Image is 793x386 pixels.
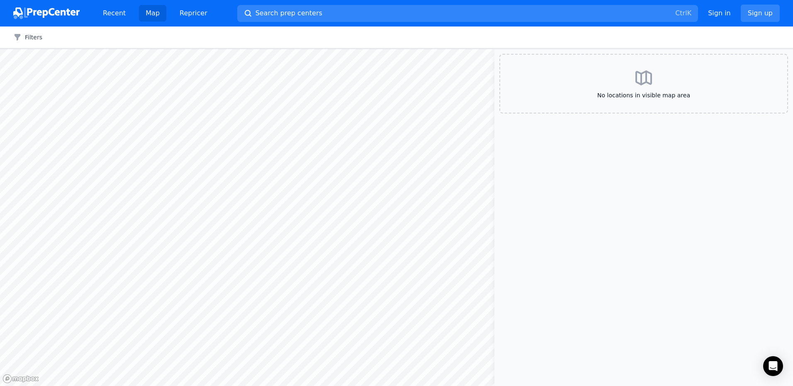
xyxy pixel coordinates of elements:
[237,5,698,22] button: Search prep centersCtrlK
[173,5,214,22] a: Repricer
[13,33,42,41] button: Filters
[741,5,780,22] a: Sign up
[13,7,80,19] img: PrepCenter
[708,8,731,18] a: Sign in
[687,9,692,17] kbd: K
[763,356,783,376] div: Open Intercom Messenger
[255,8,322,18] span: Search prep centers
[96,5,132,22] a: Recent
[139,5,166,22] a: Map
[2,374,39,384] a: Mapbox logo
[513,91,774,99] span: No locations in visible map area
[675,9,687,17] kbd: Ctrl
